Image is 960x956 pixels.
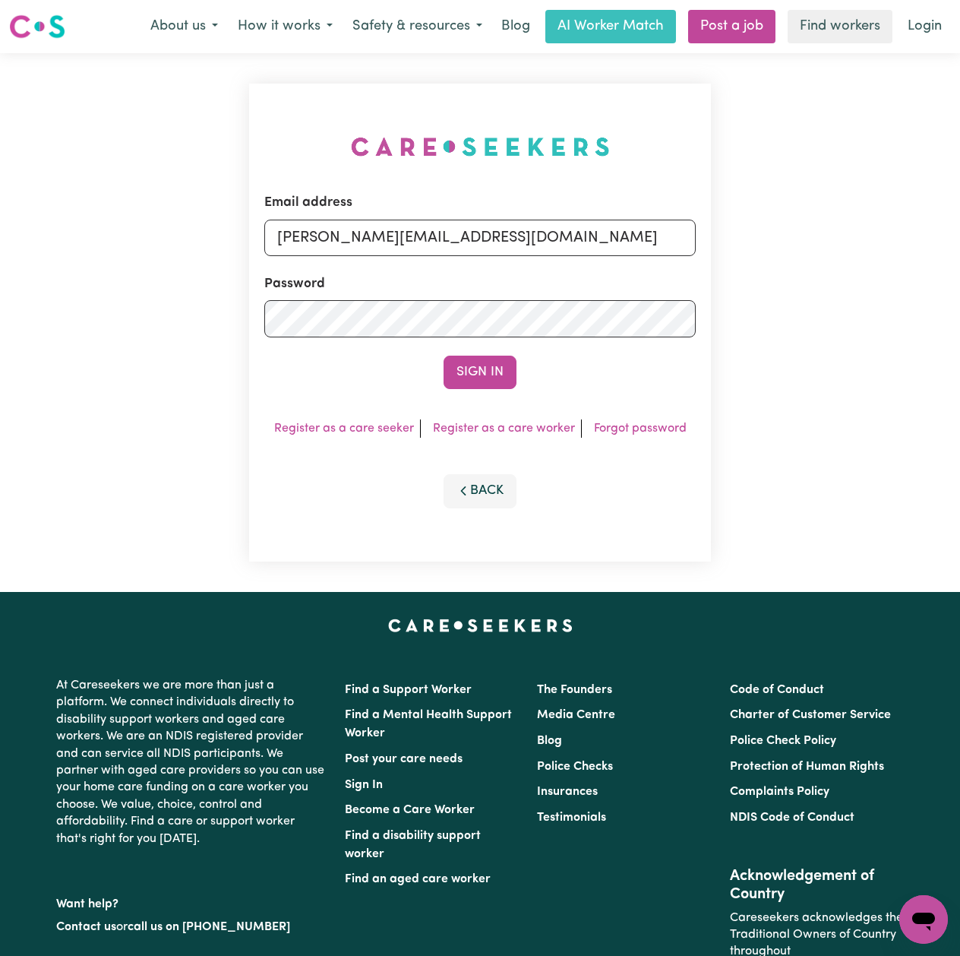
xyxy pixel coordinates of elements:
a: Careseekers home page [388,619,573,632]
a: Testimonials [537,812,606,824]
a: Insurances [537,786,598,798]
a: Contact us [56,921,116,933]
a: Police Check Policy [730,735,836,747]
a: Media Centre [537,709,615,721]
a: Login [898,10,951,43]
iframe: Button to launch messaging window [899,895,948,944]
a: Forgot password [594,423,687,435]
a: Find a disability support worker [345,830,481,860]
button: How it works [228,11,343,43]
a: Find an aged care worker [345,873,491,885]
a: AI Worker Match [545,10,676,43]
a: Become a Care Worker [345,804,475,816]
a: call us on [PHONE_NUMBER] [128,921,290,933]
a: Post your care needs [345,753,463,765]
a: Blog [537,735,562,747]
a: The Founders [537,684,612,696]
p: Want help? [56,890,327,913]
a: Post a job [688,10,775,43]
a: Blog [492,10,539,43]
p: At Careseekers we are more than just a platform. We connect individuals directly to disability su... [56,671,327,853]
a: Police Checks [537,761,613,773]
a: Register as a care seeker [274,423,414,435]
a: Find workers [788,10,892,43]
button: Back [444,474,516,508]
button: About us [141,11,228,43]
a: Find a Support Worker [345,684,472,696]
a: Sign In [345,779,383,791]
label: Password [264,274,325,294]
button: Sign In [444,356,516,389]
a: Protection of Human Rights [730,761,884,773]
label: Email address [264,193,352,213]
img: Careseekers logo [9,13,65,40]
a: Careseekers logo [9,9,65,44]
input: Email address [264,220,696,256]
p: or [56,913,327,942]
a: Complaints Policy [730,786,829,798]
a: Find a Mental Health Support Worker [345,709,512,739]
button: Safety & resources [343,11,492,43]
a: Register as a care worker [433,423,575,435]
h2: Acknowledgement of Country [730,867,904,904]
a: Charter of Customer Service [730,709,891,721]
a: Code of Conduct [730,684,824,696]
a: NDIS Code of Conduct [730,812,854,824]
